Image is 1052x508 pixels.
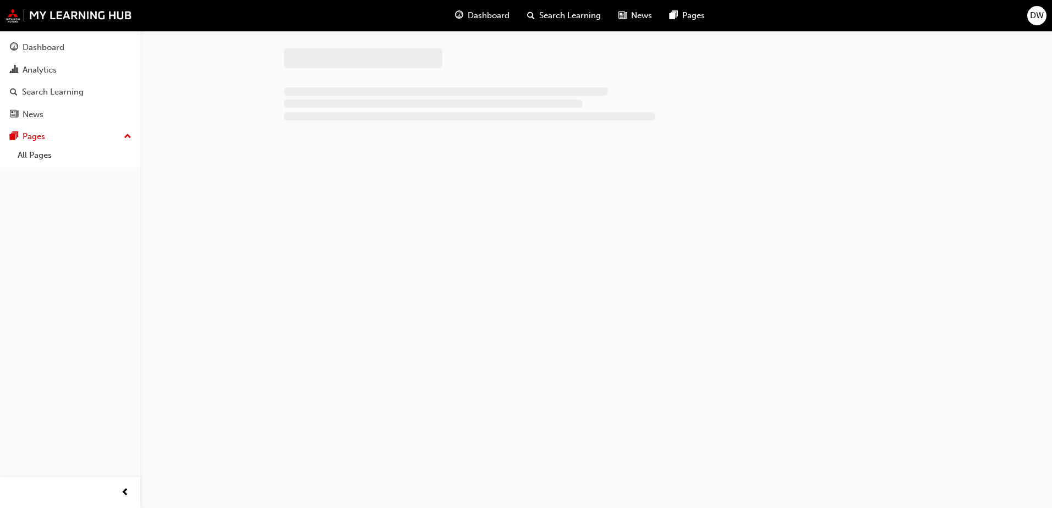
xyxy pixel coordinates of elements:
[455,9,463,23] span: guage-icon
[682,9,705,22] span: Pages
[1030,9,1044,22] span: DW
[23,130,45,143] div: Pages
[446,4,518,27] a: guage-iconDashboard
[4,60,136,80] a: Analytics
[670,9,678,23] span: pages-icon
[22,86,84,98] div: Search Learning
[4,104,136,125] a: News
[121,486,129,500] span: prev-icon
[4,35,136,126] button: DashboardAnalyticsSearch LearningNews
[518,4,610,27] a: search-iconSearch Learning
[631,9,652,22] span: News
[4,126,136,147] button: Pages
[539,9,601,22] span: Search Learning
[618,9,627,23] span: news-icon
[10,43,18,53] span: guage-icon
[6,8,132,23] img: mmal
[10,65,18,75] span: chart-icon
[23,64,57,76] div: Analytics
[610,4,661,27] a: news-iconNews
[1027,6,1046,25] button: DW
[661,4,714,27] a: pages-iconPages
[4,82,136,102] a: Search Learning
[10,132,18,142] span: pages-icon
[10,110,18,120] span: news-icon
[13,147,136,164] a: All Pages
[527,9,535,23] span: search-icon
[468,9,509,22] span: Dashboard
[4,37,136,58] a: Dashboard
[124,130,131,144] span: up-icon
[23,41,64,54] div: Dashboard
[23,108,43,121] div: News
[10,87,18,97] span: search-icon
